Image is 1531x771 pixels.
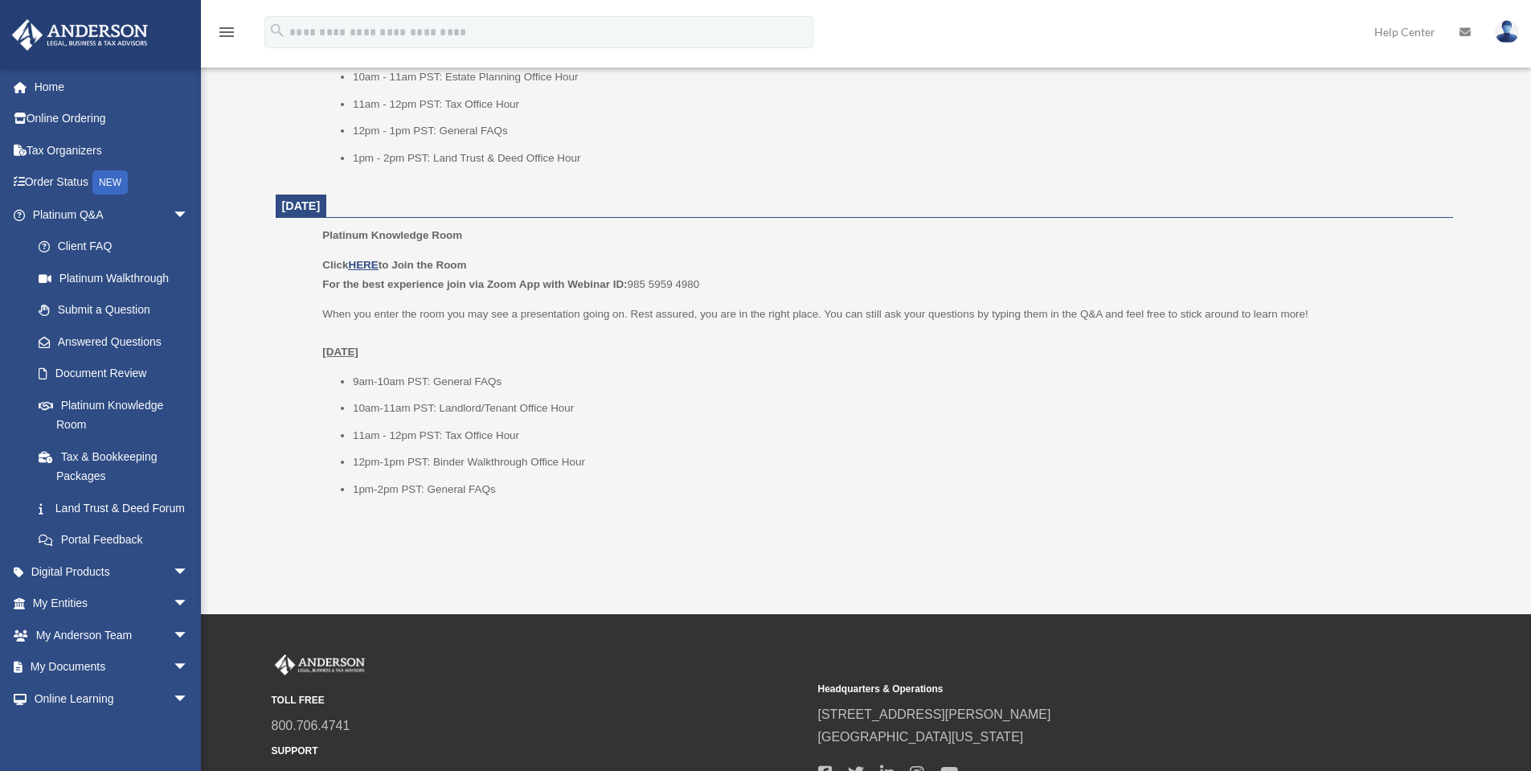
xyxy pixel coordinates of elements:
a: Answered Questions [23,326,213,358]
a: Digital Productsarrow_drop_down [11,556,213,588]
a: Home [11,71,213,103]
span: arrow_drop_down [173,619,205,652]
a: My Anderson Teamarrow_drop_down [11,619,213,651]
li: 11am - 12pm PST: Tax Office Hour [353,426,1442,445]
a: Land Trust & Deed Forum [23,492,213,524]
img: Anderson Advisors Platinum Portal [272,654,368,675]
li: 12pm-1pm PST: Binder Walkthrough Office Hour [353,453,1442,472]
small: SUPPORT [272,743,807,760]
span: arrow_drop_down [173,199,205,232]
b: For the best experience join via Zoom App with Webinar ID: [322,278,627,290]
span: arrow_drop_down [173,651,205,684]
a: Platinum Walkthrough [23,262,213,294]
small: Headquarters & Operations [818,681,1353,698]
span: [DATE] [282,199,321,212]
p: 985 5959 4980 [322,256,1441,293]
a: My Documentsarrow_drop_down [11,651,213,683]
span: Platinum Knowledge Room [322,229,462,241]
div: NEW [92,170,128,195]
i: menu [217,23,236,42]
a: Order StatusNEW [11,166,213,199]
li: 1pm-2pm PST: General FAQs [353,480,1442,499]
li: 11am - 12pm PST: Tax Office Hour [353,95,1442,114]
span: arrow_drop_down [173,683,205,716]
li: 10am - 11am PST: Estate Planning Office Hour [353,68,1442,87]
a: Tax & Bookkeeping Packages [23,441,213,492]
li: 1pm - 2pm PST: Land Trust & Deed Office Hour [353,149,1442,168]
a: Submit a Question [23,294,213,326]
img: Anderson Advisors Platinum Portal [7,19,153,51]
a: [GEOGRAPHIC_DATA][US_STATE] [818,730,1024,744]
a: My Entitiesarrow_drop_down [11,588,213,620]
a: Document Review [23,358,213,390]
a: Platinum Q&Aarrow_drop_down [11,199,213,231]
a: [STREET_ADDRESS][PERSON_NAME] [818,707,1051,721]
p: When you enter the room you may see a presentation going on. Rest assured, you are in the right p... [322,305,1441,362]
span: arrow_drop_down [173,715,205,748]
b: Click to Join the Room [322,259,466,271]
span: arrow_drop_down [173,588,205,621]
a: Online Learningarrow_drop_down [11,683,213,715]
small: TOLL FREE [272,692,807,709]
a: Client FAQ [23,231,213,263]
a: Platinum Knowledge Room [23,389,205,441]
span: arrow_drop_down [173,556,205,589]
u: [DATE] [322,346,358,358]
img: User Pic [1495,20,1519,43]
a: Online Ordering [11,103,213,135]
a: Tax Organizers [11,134,213,166]
li: 10am-11am PST: Landlord/Tenant Office Hour [353,399,1442,418]
i: search [268,22,286,39]
li: 12pm - 1pm PST: General FAQs [353,121,1442,141]
a: Billingarrow_drop_down [11,715,213,747]
a: 800.706.4741 [272,719,350,732]
a: HERE [348,259,378,271]
a: menu [217,28,236,42]
li: 9am-10am PST: General FAQs [353,372,1442,392]
a: Portal Feedback [23,524,213,556]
